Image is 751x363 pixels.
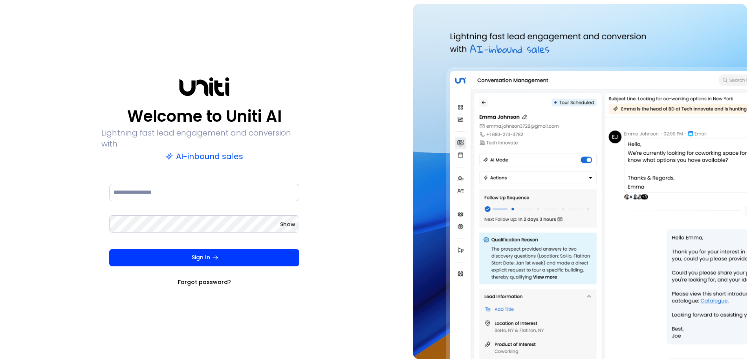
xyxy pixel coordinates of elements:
button: Show [280,220,295,228]
p: Lightning fast lead engagement and conversion with [101,127,307,149]
img: auth-hero.png [413,4,747,359]
p: AI-inbound sales [166,151,243,162]
a: Forgot password? [178,278,231,286]
button: Sign In [109,249,299,266]
p: Welcome to Uniti AI [127,107,282,126]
